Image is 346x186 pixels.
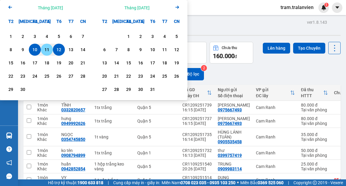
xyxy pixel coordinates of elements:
div: 1 món [37,162,55,166]
div: Khác [37,121,55,126]
div: Choose Chủ Nhật, tháng 10 12 2025. It's available. [171,44,183,56]
div: Choose Chủ Nhật, tháng 10 26 2025. It's available. [171,70,183,82]
span: Cung cấp máy in - giấy in: [113,179,160,186]
button: Chưa thu160.000đ [210,42,253,64]
div: Khác [37,137,55,142]
div: 16:15 [DATE] [182,121,212,126]
div: 26 [172,73,181,80]
div: Tại văn phòng [301,137,328,142]
div: 9 [19,46,27,53]
div: Quận 5 [137,119,176,123]
div: Choose Thứ Tư, tháng 10 15 2025. It's available. [123,57,135,69]
div: 1 món [37,116,55,121]
div: 21 [79,59,87,67]
div: Choose Thứ Bảy, tháng 10 4 2025. It's available. [159,30,171,42]
div: Choose Thứ Tư, tháng 10 1 2025. It's available. [123,30,135,42]
div: 12 [55,46,63,53]
div: Choose Thứ Ba, tháng 09 30 2025. It's available. [17,83,29,95]
img: warehouse-icon [6,132,12,139]
div: Quận 5 [137,135,176,139]
div: 30 [19,86,27,93]
div: 16 [19,59,27,67]
div: Choose Thứ Hai, tháng 10 13 2025. It's available. [99,57,111,69]
div: 29 [7,86,15,93]
div: ĐC lấy [256,93,290,98]
div: Choose Thứ Năm, tháng 09 25 2025. It's available. [41,70,53,82]
div: T4 [29,15,41,27]
div: CR1209251735 [182,132,212,137]
th: Toggle SortBy [253,85,298,101]
div: Choose Thứ Tư, tháng 09 3 2025. It's available. [29,30,41,42]
div: Choose Thứ Năm, tháng 09 18 2025. It's available. [41,57,53,69]
div: 28 [79,73,87,80]
div: NGỌC [61,132,88,137]
div: Choose Thứ Hai, tháng 09 8 2025. It's available. [5,44,17,56]
div: 0975667493 [218,121,242,126]
div: CR1209251737 [182,116,212,121]
span: question-circle [6,146,12,152]
div: T7 [65,15,77,27]
div: Choose Thứ Hai, tháng 10 20 2025. It's available. [99,70,111,82]
div: HÙNG LÁNH (TUÂN) [218,130,250,139]
div: [MEDICAL_DATA] [17,15,29,27]
button: Tạo Chuyến [293,43,325,54]
div: 16:14 [DATE] [182,137,212,142]
div: 35.000 đ [301,132,328,137]
div: Người gửi [218,87,250,92]
button: Lên hàng [263,43,290,54]
span: Miền Nam [162,179,235,186]
div: Khác [37,153,55,158]
div: 50.000 đ [301,148,328,153]
div: Tại văn phòng [301,121,328,126]
div: 25.000 đ [301,162,328,166]
div: Choose Thứ Tư, tháng 09 24 2025. It's available. [29,70,41,82]
span: copyright [313,181,317,185]
div: 16 [136,59,145,67]
div: 1 [124,33,133,40]
sup: 2 [201,65,207,71]
span: 160.000 [213,52,235,60]
div: Tại văn phòng [301,153,328,158]
div: [MEDICAL_DATA] [111,15,123,27]
div: 31 [148,86,157,93]
div: Choose Thứ Ba, tháng 10 21 2025. It's available. [111,70,123,82]
div: Choose Thứ Hai, tháng 09 1 2025. It's available. [5,30,17,42]
div: 20 [67,59,75,67]
div: 1 món [37,148,55,153]
div: Mã GD [182,87,207,92]
div: T5 [41,15,53,27]
div: Quận 1 [137,150,176,155]
div: ver 1.8.143 [307,19,327,26]
svg: Arrow Left [7,4,14,11]
div: thư [218,148,250,153]
div: huấn [61,162,88,166]
div: Tháng [DATE] [124,5,150,11]
div: Tháng [DATE] [38,5,63,11]
div: Quận 5 [137,164,176,169]
div: 0942852854 [61,166,85,171]
div: Choose Thứ Ba, tháng 09 9 2025. It's available. [17,44,29,56]
span: caret-down [335,5,340,10]
div: Choose Thứ Năm, tháng 10 16 2025. It's available. [135,57,147,69]
div: T4 [123,15,135,27]
img: icon-new-feature [321,5,326,10]
div: 1 món [37,175,55,180]
div: 80.000 đ [301,116,328,121]
div: Choose Chủ Nhật, tháng 10 5 2025. It's available. [171,30,183,42]
img: logo.jpg [65,8,80,22]
b: [DOMAIN_NAME] [50,23,83,28]
div: 0399757419 [218,153,242,158]
div: 9 [136,46,145,53]
div: Cam Ranh [256,178,295,182]
strong: 0369 525 060 [258,180,284,185]
th: Toggle SortBy [179,85,215,101]
div: VY [61,175,88,180]
div: 24 [31,73,39,80]
div: Cam Ranh [256,164,295,169]
div: Choose Thứ Hai, tháng 09 22 2025. It's available. [5,70,17,82]
div: Khác [37,107,55,112]
div: Choose Thứ Sáu, tháng 10 31 2025. It's available. [147,83,159,95]
div: Choose Thứ Ba, tháng 09 16 2025. It's available. [17,57,29,69]
div: 7 [79,33,87,40]
div: 22 [7,73,15,80]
